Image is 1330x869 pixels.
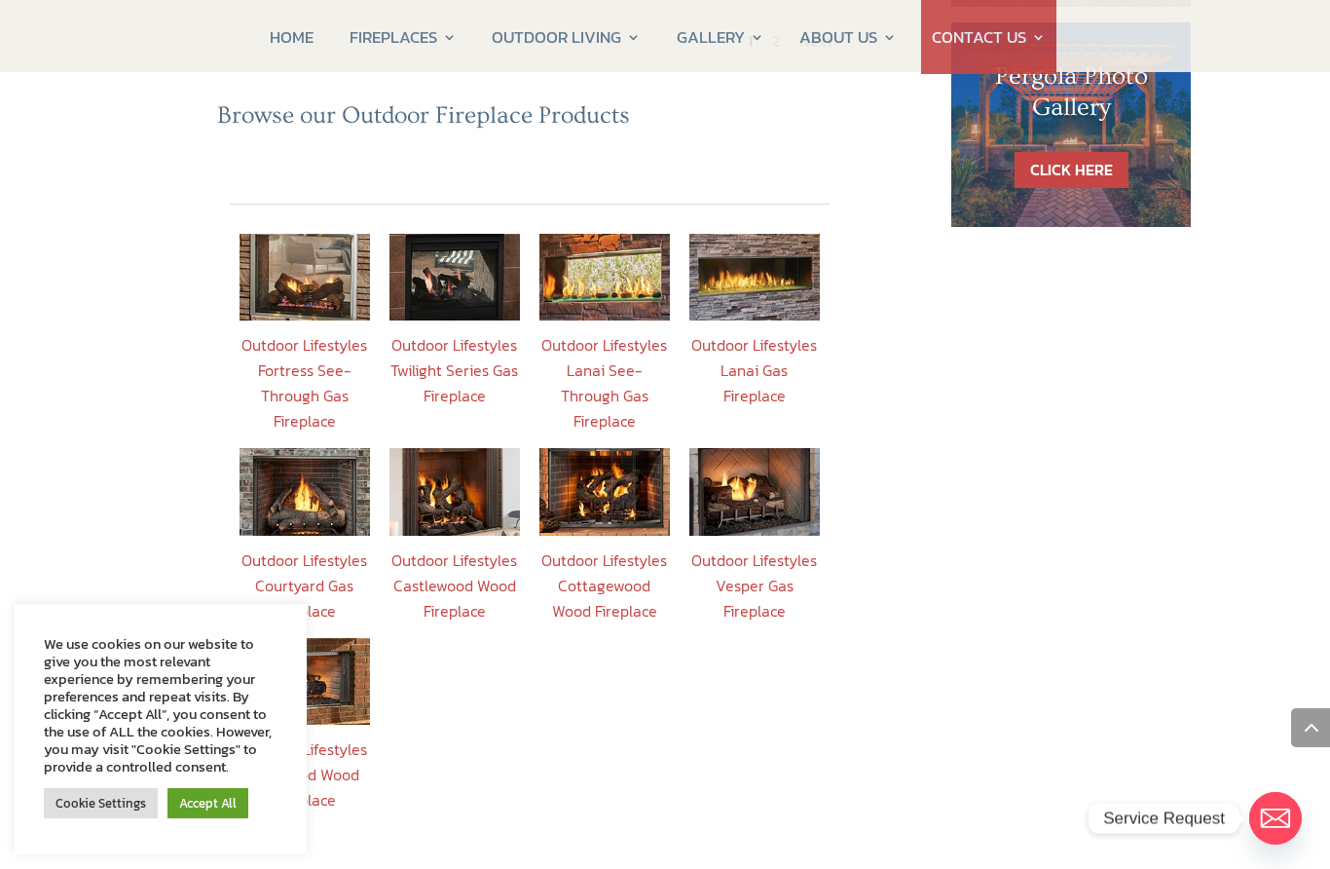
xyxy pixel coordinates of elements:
[689,448,820,535] img: Vesper2_195x177
[241,548,367,623] a: Outdoor Lifestyles Courtyard Gas Fireplace
[539,448,670,535] img: 195x177-Cottagewood
[691,333,817,407] a: Outdoor Lifestyles Lanai Gas Fireplace
[691,548,817,623] a: Outdoor Lifestyles Vesper Gas Fireplace
[240,234,370,321] img: Fortress_195x177
[217,101,842,140] h3: Browse our Outdoor Fireplace Products
[1249,792,1302,845] a: Email
[689,234,820,321] img: WebImage_LANAI60_195x177-jpg
[44,635,277,775] div: We use cookies on our website to give you the most relevant experience by remembering your prefer...
[390,333,518,407] a: Outdoor Lifestyles Twilight Series Gas Fireplace
[541,333,667,433] a: Outdoor Lifestyles Lanai See-Through Gas Fireplace
[241,333,367,433] a: Outdoor Lifestyles Fortress See-Through Gas Fireplace
[990,61,1152,132] h1: Pergola Photo Gallery
[1015,152,1128,188] a: CLICK HERE
[391,548,517,623] a: Outdoor Lifestyles Castlewood Wood Fireplace
[240,448,370,535] img: ODL_Courtyard_36_A1_195x177
[389,234,520,321] img: HHT-gasFP-TwilightII-Interior-BasicFront-K-195x177
[167,788,248,818] a: Accept All
[541,548,667,623] a: Outdoor Lifestyles Cottagewood Wood Fireplace
[539,234,670,321] img: WebImage_LANAI48ST_195x177-jpg
[389,448,520,535] img: HHT_Wood_Castlewood_Mesh2_195x177
[44,788,158,818] a: Cookie Settings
